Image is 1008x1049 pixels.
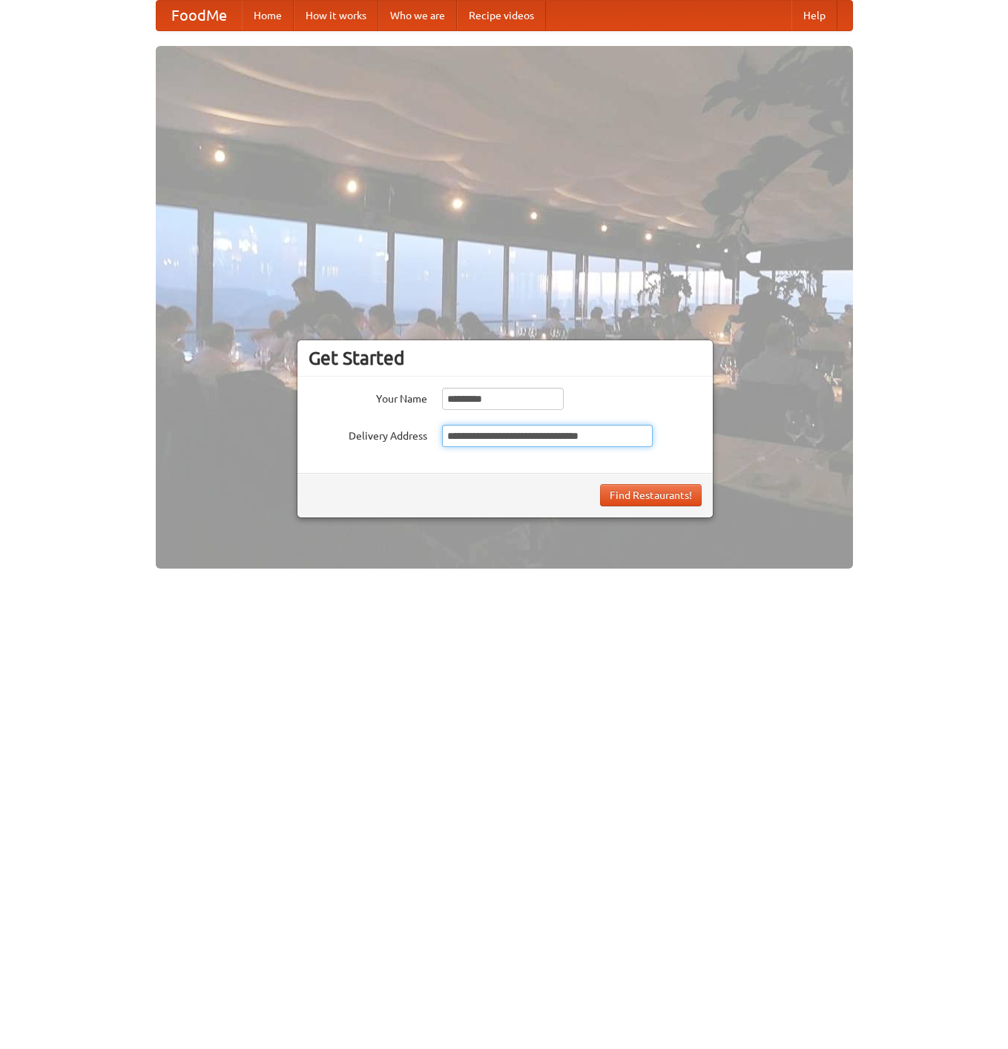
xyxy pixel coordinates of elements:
a: FoodMe [157,1,242,30]
a: Home [242,1,294,30]
a: Recipe videos [457,1,546,30]
label: Delivery Address [309,425,427,443]
label: Your Name [309,388,427,406]
a: Who we are [378,1,457,30]
a: How it works [294,1,378,30]
h3: Get Started [309,347,702,369]
a: Help [791,1,837,30]
button: Find Restaurants! [600,484,702,506]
